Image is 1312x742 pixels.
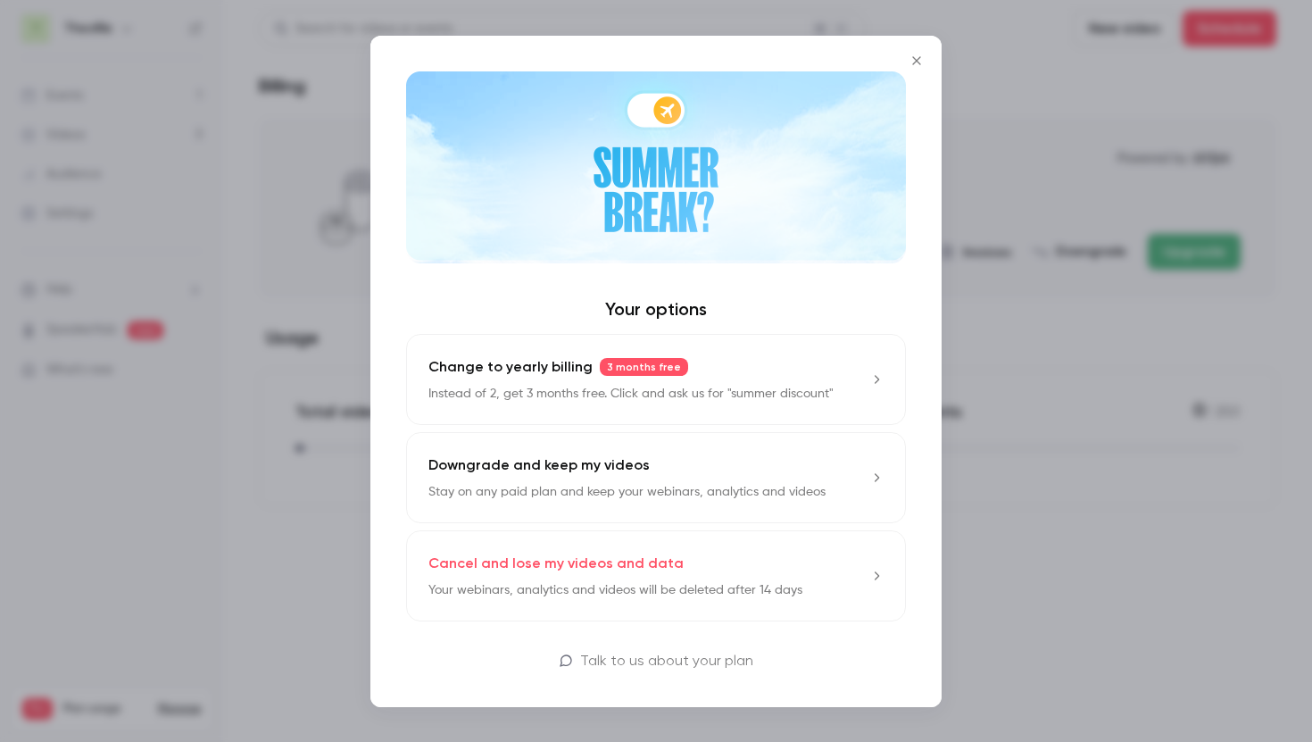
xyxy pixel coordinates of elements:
[428,356,593,378] span: Change to yearly billing
[428,454,650,476] p: Downgrade and keep my videos
[406,71,906,263] img: Summer Break
[406,432,906,523] button: Downgrade and keep my videosStay on any paid plan and keep your webinars, analytics and videos
[428,553,684,574] p: Cancel and lose my videos and data
[428,483,826,501] p: Stay on any paid plan and keep your webinars, analytics and videos
[406,298,906,320] h4: Your options
[600,358,688,376] span: 3 months free
[428,581,802,599] p: Your webinars, analytics and videos will be deleted after 14 days
[580,650,753,671] p: Talk to us about your plan
[406,650,906,671] a: Talk to us about your plan
[899,43,934,79] button: Close
[428,385,834,403] p: Instead of 2, get 3 months free. Click and ask us for "summer discount"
